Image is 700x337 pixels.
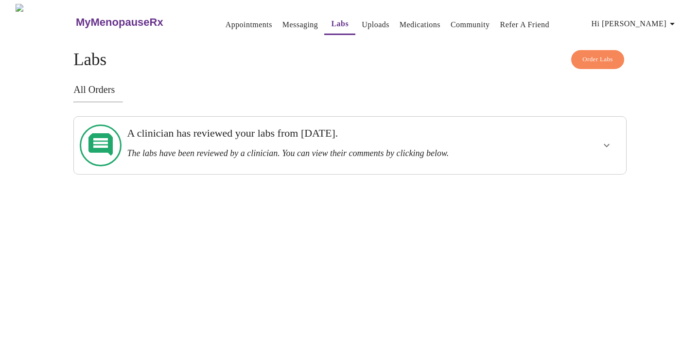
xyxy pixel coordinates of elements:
img: MyMenopauseRx Logo [16,4,74,40]
a: Appointments [226,18,272,32]
a: MyMenopauseRx [74,5,202,39]
span: Hi [PERSON_NAME] [592,17,678,31]
h3: The labs have been reviewed by a clinician. You can view their comments by clicking below. [127,148,520,159]
a: Labs [331,17,349,31]
h3: A clinician has reviewed your labs from [DATE]. [127,127,520,140]
button: Labs [324,14,355,35]
a: Community [451,18,490,32]
a: Uploads [362,18,389,32]
h3: All Orders [73,84,627,95]
a: Medications [400,18,440,32]
span: Order Labs [582,54,613,65]
button: Order Labs [571,50,624,69]
button: Refer a Friend [496,15,554,35]
a: Refer a Friend [500,18,550,32]
button: Medications [396,15,444,35]
h3: MyMenopauseRx [76,16,163,29]
button: show more [595,134,618,157]
a: Messaging [282,18,318,32]
button: Hi [PERSON_NAME] [588,14,682,34]
button: Community [447,15,494,35]
button: Messaging [279,15,322,35]
h4: Labs [73,50,627,70]
button: Uploads [358,15,393,35]
button: Appointments [222,15,276,35]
